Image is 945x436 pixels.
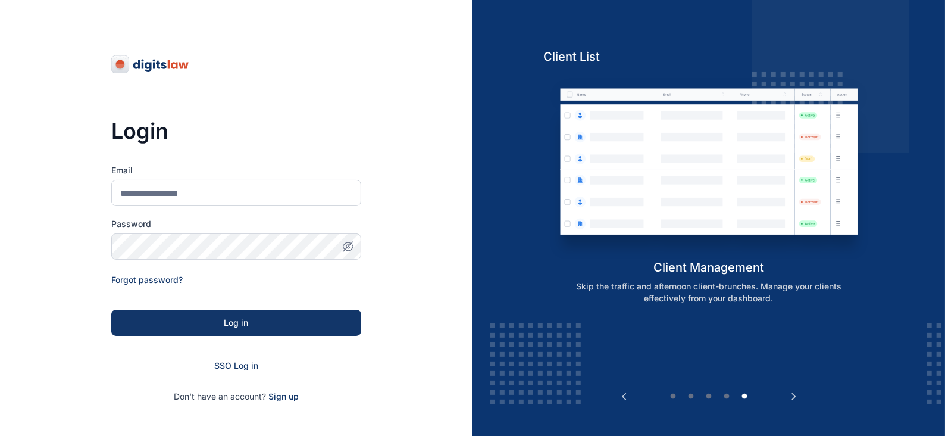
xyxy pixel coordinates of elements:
[685,391,697,403] button: 2
[739,391,750,403] button: 5
[721,391,733,403] button: 4
[268,391,299,401] a: Sign up
[214,360,258,370] a: SSO Log in
[111,218,361,230] label: Password
[703,391,715,403] button: 3
[111,119,361,143] h3: Login
[268,391,299,403] span: Sign up
[788,391,800,403] button: Next
[130,317,342,329] div: Log in
[544,259,874,276] h5: client management
[618,391,630,403] button: Previous
[667,391,679,403] button: 1
[111,310,361,336] button: Log in
[111,391,361,403] p: Don't have an account?
[544,48,874,65] h5: Client List
[556,281,861,304] p: Skip the traffic and afternoon client-brunches. Manage your clients effectively from your dashboard.
[111,164,361,176] label: Email
[111,275,183,285] a: Forgot password?
[544,74,874,259] img: client-management.svg
[111,55,190,74] img: digitslaw-logo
